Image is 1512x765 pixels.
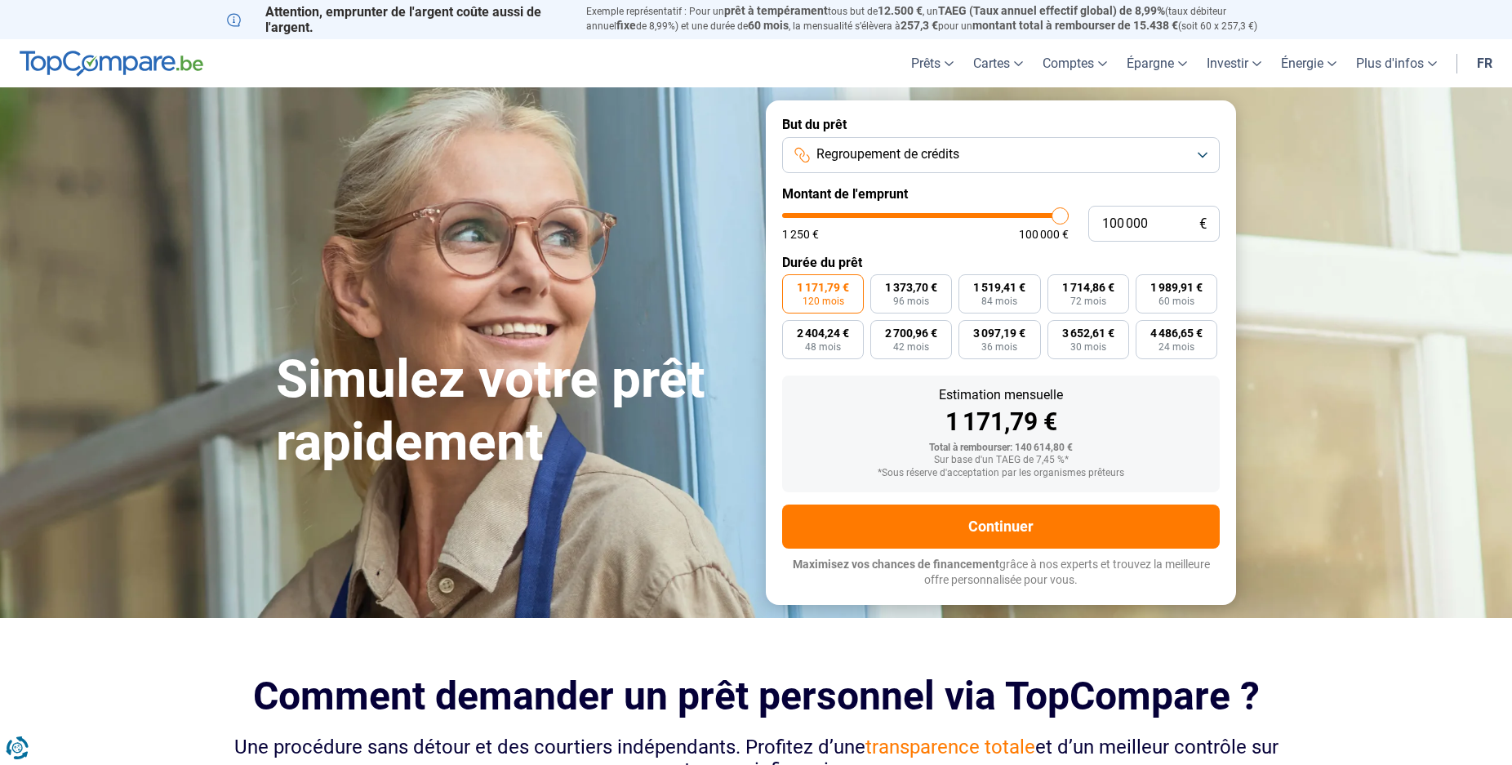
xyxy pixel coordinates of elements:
[276,349,746,474] h1: Simulez votre prêt rapidement
[748,19,789,32] span: 60 mois
[782,255,1220,270] label: Durée du prêt
[795,389,1207,402] div: Estimation mensuelle
[973,282,1025,293] span: 1 519,41 €
[1150,327,1203,339] span: 4 486,65 €
[865,736,1035,758] span: transparence totale
[901,39,963,87] a: Prêts
[816,145,959,163] span: Regroupement de crédits
[885,282,937,293] span: 1 373,70 €
[1150,282,1203,293] span: 1 989,91 €
[782,229,819,240] span: 1 250 €
[893,342,929,352] span: 42 mois
[1019,229,1069,240] span: 100 000 €
[793,558,999,571] span: Maximisez vos chances de financement
[227,4,567,35] p: Attention, emprunter de l'argent coûte aussi de l'argent.
[616,19,636,32] span: fixe
[1062,327,1114,339] span: 3 652,61 €
[901,19,938,32] span: 257,3 €
[1070,296,1106,306] span: 72 mois
[963,39,1033,87] a: Cartes
[885,327,937,339] span: 2 700,96 €
[782,186,1220,202] label: Montant de l'emprunt
[782,117,1220,132] label: But du prêt
[1070,342,1106,352] span: 30 mois
[1062,282,1114,293] span: 1 714,86 €
[797,327,849,339] span: 2 404,24 €
[878,4,923,17] span: 12.500 €
[938,4,1165,17] span: TAEG (Taux annuel effectif global) de 8,99%
[795,443,1207,454] div: Total à rembourser: 140 614,80 €
[586,4,1285,33] p: Exemple représentatif : Pour un tous but de , un (taux débiteur annuel de 8,99%) et une durée de ...
[782,137,1220,173] button: Regroupement de crédits
[1199,217,1207,231] span: €
[1197,39,1271,87] a: Investir
[805,342,841,352] span: 48 mois
[724,4,828,17] span: prêt à tempérament
[797,282,849,293] span: 1 171,79 €
[1117,39,1197,87] a: Épargne
[1467,39,1502,87] a: fr
[1346,39,1447,87] a: Plus d'infos
[795,455,1207,466] div: Sur base d'un TAEG de 7,45 %*
[973,327,1025,339] span: 3 097,19 €
[782,505,1220,549] button: Continuer
[972,19,1178,32] span: montant total à rembourser de 15.438 €
[20,51,203,77] img: TopCompare
[227,674,1285,718] h2: Comment demander un prêt personnel via TopCompare ?
[795,468,1207,479] div: *Sous réserve d'acceptation par les organismes prêteurs
[1158,296,1194,306] span: 60 mois
[981,342,1017,352] span: 36 mois
[1271,39,1346,87] a: Énergie
[1158,342,1194,352] span: 24 mois
[782,557,1220,589] p: grâce à nos experts et trouvez la meilleure offre personnalisée pour vous.
[795,410,1207,434] div: 1 171,79 €
[893,296,929,306] span: 96 mois
[1033,39,1117,87] a: Comptes
[981,296,1017,306] span: 84 mois
[803,296,844,306] span: 120 mois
